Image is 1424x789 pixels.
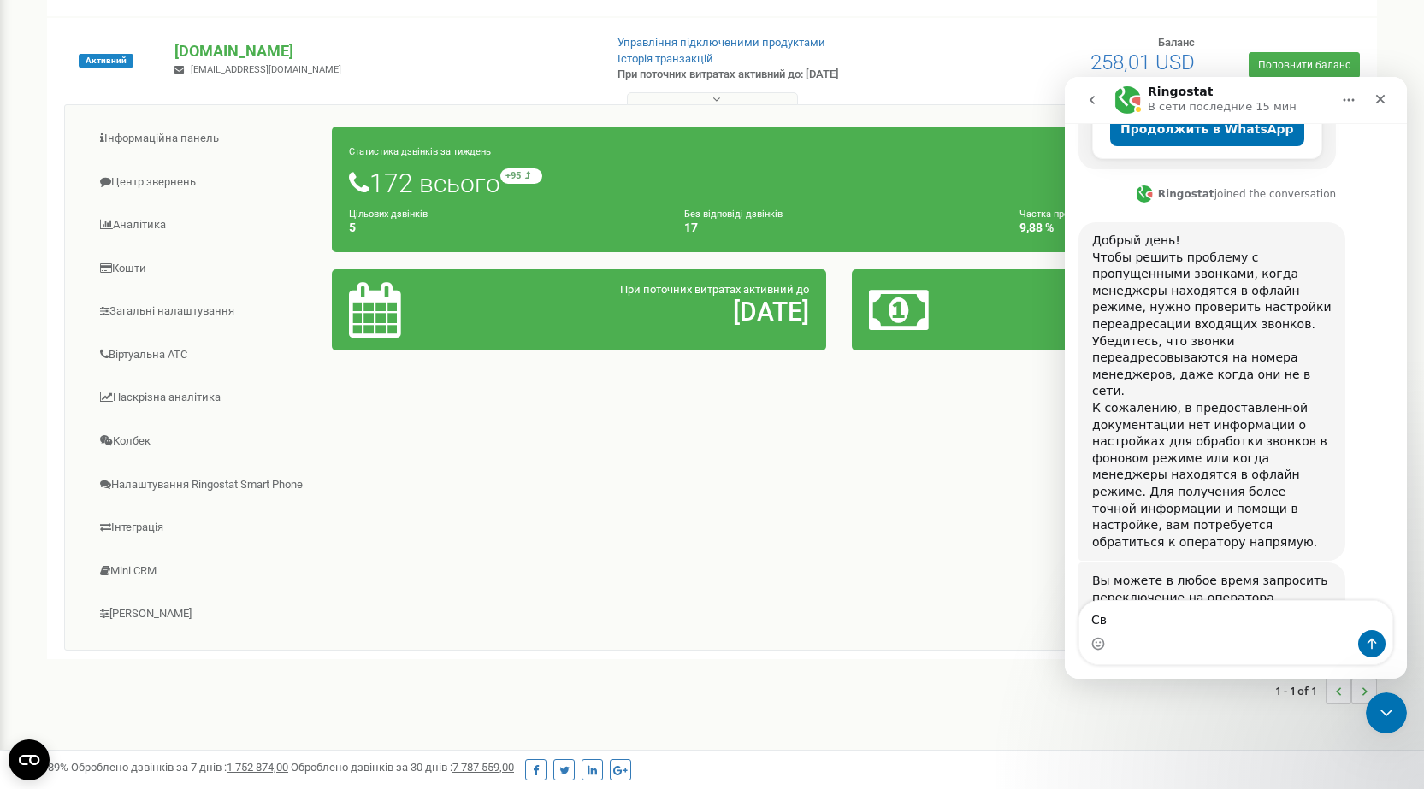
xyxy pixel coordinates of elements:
a: Наскрізна аналітика [78,377,333,419]
a: Налаштування Ringostat Smart Phone [78,464,333,506]
iframe: Intercom live chat [1065,77,1407,679]
span: Оброблено дзвінків за 30 днів : [291,761,514,774]
a: Поповнити баланс [1249,52,1360,78]
a: Кошти [78,248,333,290]
a: Інтеграція [78,507,333,549]
iframe: Intercom live chat [1366,692,1407,733]
textarea: Ваше сообщение... [15,524,328,553]
span: 258,01 USD [1090,50,1195,74]
a: [PERSON_NAME] [78,593,333,635]
span: Оброблено дзвінків за 7 днів : [71,761,288,774]
span: [EMAIL_ADDRESS][DOMAIN_NAME] [191,64,341,75]
a: Інформаційна панель [78,118,333,160]
button: Отправить сообщение… [293,553,321,580]
a: Історія транзакцій [617,52,713,65]
h1: 172 всього [349,168,1329,197]
span: Активний [79,54,133,68]
u: 7 787 559,00 [452,761,514,774]
h4: 17 [684,221,994,234]
small: Частка пропущених дзвінків [1019,209,1145,220]
span: 1 - 1 of 1 [1275,678,1326,704]
h4: 9,88 % [1019,221,1329,234]
span: Баланс [1158,36,1195,49]
a: Mini CRM [78,551,333,592]
small: Без відповіді дзвінків [684,209,783,220]
small: Цільових дзвінків [349,209,428,220]
button: Средство выбора эмодзи [27,560,40,574]
a: Колбек [78,421,333,462]
small: Статистика дзвінків за тиждень [349,146,491,157]
div: Вы можете в любое время запросить переключение на оператора. Обратите внимание, что время ожидани... [14,486,281,607]
h4: 5 [349,221,659,234]
span: При поточних витратах активний до [620,283,809,296]
p: [DOMAIN_NAME] [174,40,589,62]
h2: [DATE] [511,297,809,326]
div: Ringostat говорит… [14,486,328,645]
h2: 258,01 $ [1031,297,1329,326]
a: Аналiтика [78,204,333,246]
button: Open CMP widget [9,739,50,780]
nav: ... [1275,661,1377,721]
a: Управління підключеними продуктами [617,36,825,49]
p: При поточних витратах активний до: [DATE] [617,67,922,83]
u: 1 752 874,00 [227,761,288,774]
a: Віртуальна АТС [78,334,333,376]
a: Загальні налаштування [78,291,333,333]
small: +95 [500,168,542,184]
a: Центр звернень [78,162,333,203]
div: Вы можете в любое время запросить переключение на оператора. Обратите внимание, что время ожидани... [27,496,267,597]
